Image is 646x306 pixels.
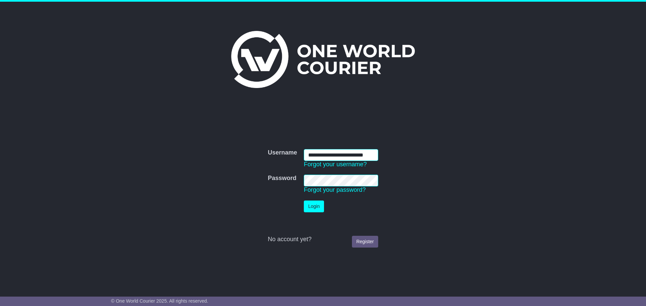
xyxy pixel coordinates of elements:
[231,31,415,88] img: One World
[268,175,296,182] label: Password
[268,236,378,243] div: No account yet?
[268,149,297,157] label: Username
[304,161,367,168] a: Forgot your username?
[352,236,378,248] a: Register
[304,186,366,193] a: Forgot your password?
[304,201,324,212] button: Login
[111,298,208,304] span: © One World Courier 2025. All rights reserved.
